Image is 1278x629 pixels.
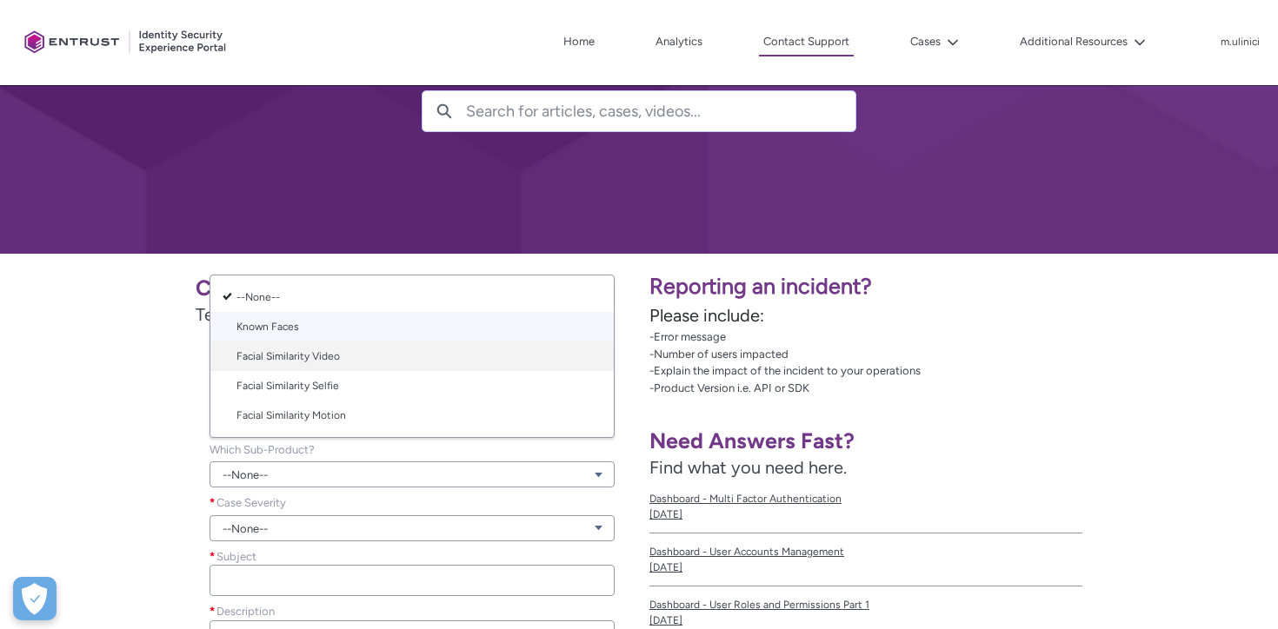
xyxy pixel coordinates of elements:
[649,614,682,626] lightning-formatted-date-time: [DATE]
[210,461,615,487] a: --None--
[210,312,614,341] a: Known Faces
[649,544,1082,559] span: Dashboard - User Accounts Management
[196,275,629,301] h1: Contact Onfido Customer Support
[906,29,963,55] button: Cases
[210,443,315,456] span: Which Sub-Product?
[210,565,615,596] input: required
[1220,32,1261,50] button: User Profile m.ulinici
[210,341,614,371] a: Facial Similarity Video
[210,371,614,401] a: Facial Similarity Selfie
[210,515,615,541] a: --None--
[649,457,847,478] span: Find what you need here.
[210,603,216,620] span: required
[216,605,275,618] span: Description
[649,427,1082,454] h1: Need Answers Fast?
[649,270,1268,303] p: Reporting an incident?
[649,533,1082,586] a: Dashboard - User Accounts Management[DATE]
[651,29,707,55] a: Analytics, opens in new tab
[1198,549,1278,629] iframe: Qualified Messenger
[466,91,855,131] input: Search for articles, cases, videos...
[210,494,216,512] span: required
[196,301,629,328] span: Tell us how we can help.
[759,29,854,56] a: Contact Support
[210,282,614,312] a: --None--
[649,328,1268,396] p: -Error message -Number of users impacted -Explain the impact of the incident to your operations -...
[216,496,286,509] span: Case Severity
[649,508,682,520] lightning-formatted-date-time: [DATE]
[649,302,1268,328] p: Please include:
[13,577,57,620] button: Open Preferences
[1221,36,1260,49] p: m.ulinici
[423,91,466,131] button: Search
[1015,29,1150,55] button: Additional Resources
[649,561,682,573] lightning-formatted-date-time: [DATE]
[210,548,216,566] span: required
[649,491,1082,507] span: Dashboard - Multi Factor Authentication
[13,577,57,620] div: Cookie Preferences
[216,550,256,563] span: Subject
[210,401,614,430] a: Facial Similarity Motion
[649,480,1082,533] a: Dashboard - Multi Factor Authentication[DATE]
[559,29,599,55] a: Home
[649,597,1082,612] span: Dashboard - User Roles and Permissions Part 1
